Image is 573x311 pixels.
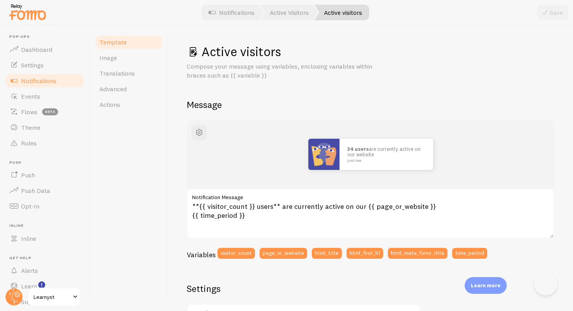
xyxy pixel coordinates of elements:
[260,248,307,259] button: page_or_website
[187,283,421,295] h2: Settings
[21,92,40,100] span: Events
[465,277,507,294] div: Learn more
[5,278,85,294] a: Learn
[95,81,163,97] a: Advanced
[187,189,554,202] label: Notification Message
[9,223,85,228] span: Inline
[99,38,127,46] span: Template
[347,146,425,162] p: are currently active on our website
[347,159,423,163] small: just now
[21,139,37,147] span: Rules
[21,267,38,274] span: Alerts
[187,44,554,60] h1: Active visitors
[218,248,255,259] button: visitor_count
[5,167,85,183] a: Push
[5,42,85,57] a: Dashboard
[187,250,216,259] h3: Variables
[95,97,163,112] a: Actions
[21,124,41,131] span: Theme
[21,77,57,85] span: Notifications
[21,282,37,290] span: Learn
[187,99,554,111] h2: Message
[5,57,85,73] a: Settings
[452,248,487,259] button: time_period
[534,272,557,295] iframe: Help Scout Beacon - Open
[5,263,85,278] a: Alerts
[5,120,85,135] a: Theme
[95,34,163,50] a: Template
[347,146,369,152] strong: 34 users
[5,231,85,246] a: Inline
[21,235,36,242] span: Inline
[471,282,500,289] p: Learn more
[388,248,447,259] button: html_meta_fomo_title
[95,50,163,65] a: Image
[21,108,37,116] span: Flows
[9,34,85,39] span: Pop-ups
[95,65,163,81] a: Translations
[38,281,45,288] svg: <p>Watch New Feature Tutorials!</p>
[312,248,342,259] button: html_title
[34,292,71,302] span: Learnyst
[99,54,117,62] span: Image
[21,202,39,210] span: Opt-In
[8,2,47,22] img: fomo-relay-logo-orange.svg
[9,256,85,261] span: Get Help
[5,198,85,214] a: Opt-In
[21,171,35,179] span: Push
[99,85,127,93] span: Advanced
[28,288,81,306] a: Learnyst
[42,108,58,115] span: beta
[5,73,85,88] a: Notifications
[5,104,85,120] a: Flows beta
[308,139,340,170] img: Fomo
[5,183,85,198] a: Push Data
[9,160,85,165] span: Push
[21,187,50,194] span: Push Data
[21,46,52,53] span: Dashboard
[187,62,374,80] p: Compose your message using variables, enclosing variables within braces such as {{ variable }}
[347,248,383,259] button: html_first_h1
[21,61,44,69] span: Settings
[99,101,120,108] span: Actions
[5,135,85,151] a: Rules
[99,69,135,77] span: Translations
[5,88,85,104] a: Events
